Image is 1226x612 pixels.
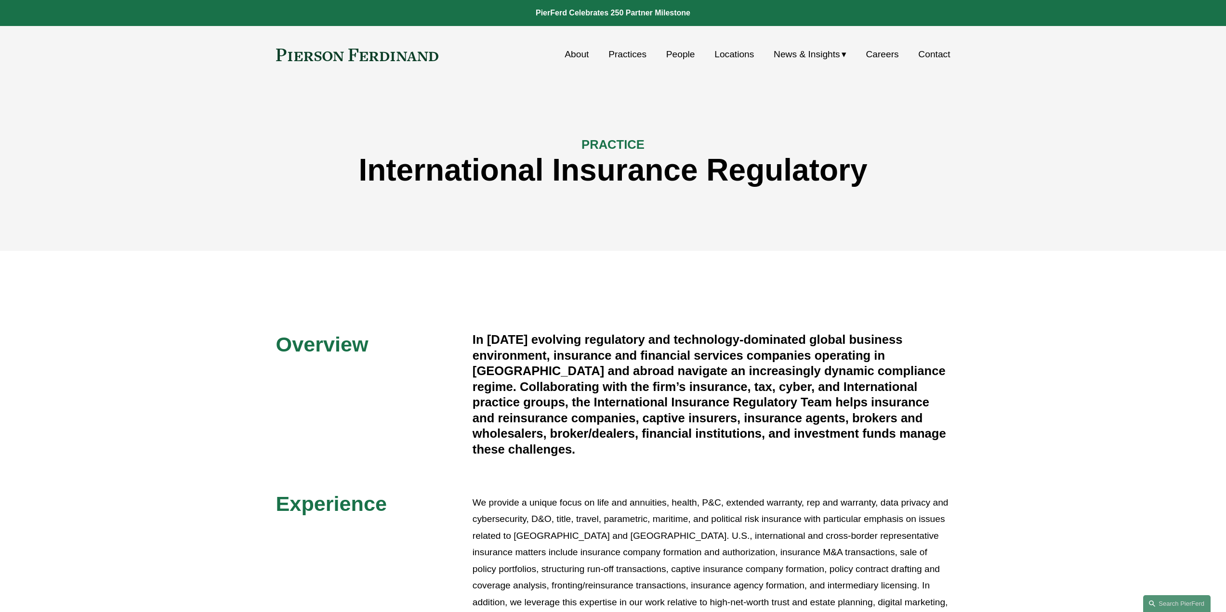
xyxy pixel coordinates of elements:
[276,333,369,356] span: Overview
[581,138,645,151] span: PRACTICE
[608,45,646,64] a: Practices
[866,45,898,64] a: Careers
[714,45,754,64] a: Locations
[774,45,846,64] a: folder dropdown
[1143,595,1211,612] a: Search this site
[774,46,840,63] span: News & Insights
[276,492,387,515] span: Experience
[276,153,950,188] h1: International Insurance Regulatory
[473,332,950,457] h4: In [DATE] evolving regulatory and technology-dominated global business environment, insurance and...
[666,45,695,64] a: People
[918,45,950,64] a: Contact
[565,45,589,64] a: About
